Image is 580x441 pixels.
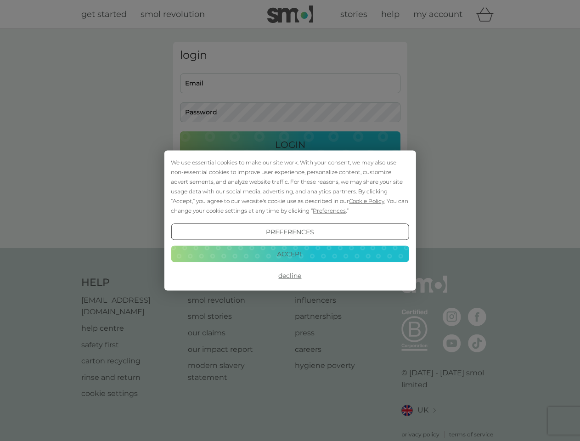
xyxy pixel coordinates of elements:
[164,151,416,291] div: Cookie Consent Prompt
[313,207,346,214] span: Preferences
[349,198,384,204] span: Cookie Policy
[171,245,409,262] button: Accept
[171,158,409,215] div: We use essential cookies to make our site work. With your consent, we may also use non-essential ...
[171,267,409,284] button: Decline
[171,224,409,240] button: Preferences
